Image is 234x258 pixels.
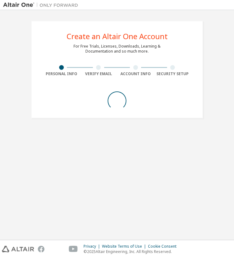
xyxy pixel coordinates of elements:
[117,71,154,76] div: Account Info
[84,249,180,254] p: © 2025 Altair Engineering, Inc. All Rights Reserved.
[80,71,117,76] div: Verify Email
[84,244,102,249] div: Privacy
[148,244,180,249] div: Cookie Consent
[3,2,81,8] img: Altair One
[102,244,148,249] div: Website Terms of Use
[69,246,78,252] img: youtube.svg
[154,71,191,76] div: Security Setup
[38,246,44,252] img: facebook.svg
[2,246,34,252] img: altair_logo.svg
[67,33,168,40] div: Create an Altair One Account
[43,71,80,76] div: Personal Info
[74,44,160,54] div: For Free Trials, Licenses, Downloads, Learning & Documentation and so much more.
